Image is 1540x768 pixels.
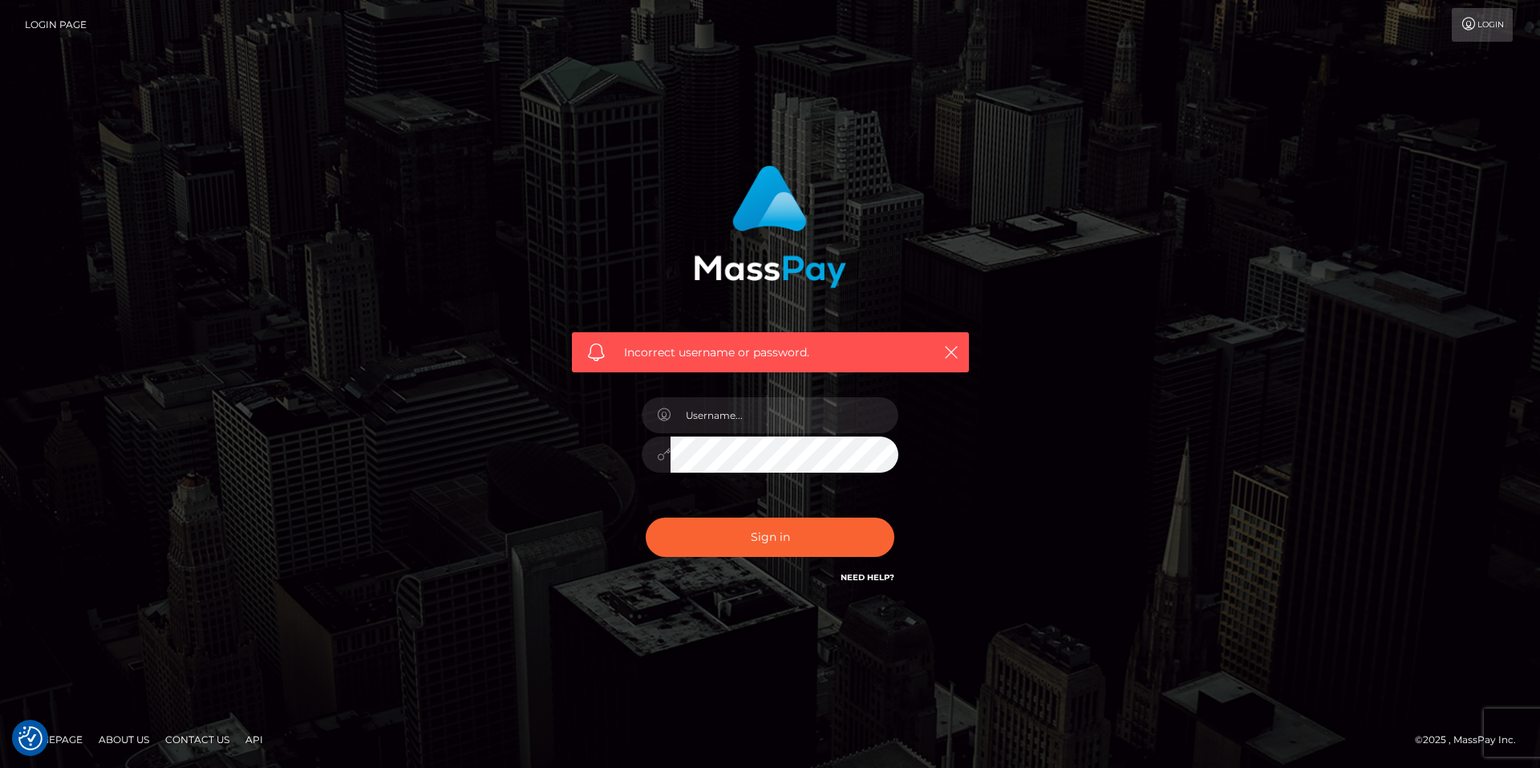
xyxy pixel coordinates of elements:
[159,727,236,752] a: Contact Us
[25,8,87,42] a: Login Page
[239,727,269,752] a: API
[841,572,894,583] a: Need Help?
[624,344,917,361] span: Incorrect username or password.
[1452,8,1513,42] a: Login
[18,726,43,750] button: Consent Preferences
[92,727,156,752] a: About Us
[646,518,894,557] button: Sign in
[18,727,89,752] a: Homepage
[1415,731,1528,749] div: © 2025 , MassPay Inc.
[694,165,846,288] img: MassPay Login
[671,397,898,433] input: Username...
[18,726,43,750] img: Revisit consent button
